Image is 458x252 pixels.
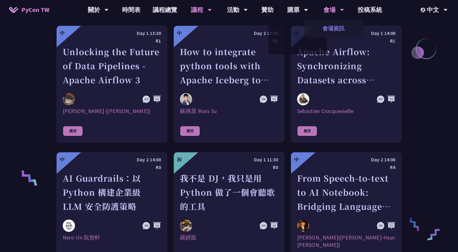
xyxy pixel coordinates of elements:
[63,164,161,171] div: R0
[180,234,278,249] div: 羅經凱
[21,5,49,14] span: PyCon TW
[63,220,75,232] img: Nero Un 阮智軒
[297,126,317,136] div: 應用
[180,126,200,136] div: 應用
[297,171,395,213] div: From Speech-to-text to AI Notebook: Bridging Language and Technology at PyCon [GEOGRAPHIC_DATA]
[297,156,395,164] div: Day 2 14:00
[297,220,309,232] img: 李昱勳 (Yu-Hsun Lee)
[180,37,278,45] div: R1
[63,107,161,115] div: [PERSON_NAME] ([PERSON_NAME])
[297,107,395,115] div: Sebastien Crocquevieille
[297,164,395,171] div: R4
[180,220,192,232] img: 羅經凱
[180,29,278,37] div: Day 2 10:50
[304,21,363,36] a: 會場資訊
[63,93,75,105] img: 李唯 (Wei Lee)
[3,2,55,17] a: PyCon TW
[177,29,182,37] div: 中
[180,93,192,105] img: 蘇揮原 Mars Su
[180,164,278,171] div: R0
[297,234,395,249] div: [PERSON_NAME]([PERSON_NAME]-Hsun [PERSON_NAME])
[63,234,161,249] div: Nero Un 阮智軒
[63,29,161,37] div: Day 1 13:20
[60,29,65,37] div: 中
[297,45,395,87] div: Apache Airflow: Synchronizing Datasets across Multiple instances
[63,171,161,213] div: AI Guardrails：以 Python 構建企業級 LLM 安全防護策略
[294,156,299,163] div: 中
[180,171,278,213] div: 我不是 DJ，我只是用 Python 做了一個會聽歌的工具
[180,156,278,164] div: Day 1 11:30
[9,7,18,13] img: Home icon of PyCon TW 2025
[180,107,278,115] div: 蘇揮原 Mars Su
[173,25,285,143] a: 中 Day 2 10:50 R1 How to integrate python tools with Apache Iceberg to build ETLT pipeline on Shif...
[421,8,427,12] img: Locale Icon
[291,25,402,143] a: 中 Day 1 14:00 R1 Apache Airflow: Synchronizing Datasets across Multiple instances Sebastien Crocq...
[63,45,161,87] div: Unlocking the Future of Data Pipelines - Apache Airflow 3
[60,156,65,163] div: 中
[180,45,278,87] div: How to integrate python tools with Apache Iceberg to build ETLT pipeline on Shift-Left Architecture
[297,93,309,105] img: Sebastien Crocquevieille
[63,156,161,164] div: Day 2 14:00
[56,25,167,143] a: 中 Day 1 13:20 R1 Unlocking the Future of Data Pipelines - Apache Airflow 3 李唯 (Wei Lee) [PERSON_N...
[63,126,83,136] div: 應用
[177,156,182,163] div: 初
[63,37,161,45] div: R1
[297,37,395,45] div: R1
